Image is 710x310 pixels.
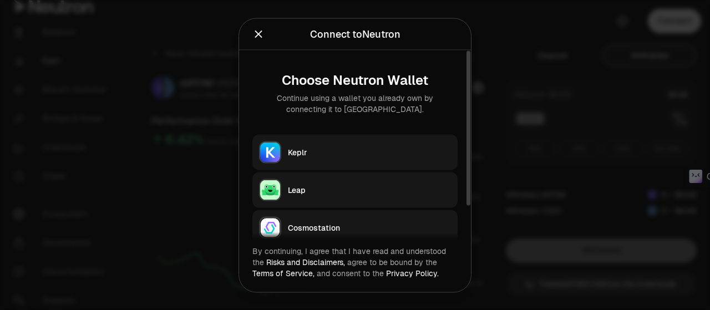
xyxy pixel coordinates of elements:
a: Risks and Disclaimers, [266,257,345,267]
div: Continue using a wallet you already own by connecting it to [GEOGRAPHIC_DATA]. [261,92,449,114]
div: By continuing, I agree that I have read and understood the agree to be bound by the and consent t... [252,245,458,278]
img: Leap [260,180,280,200]
button: LeapLeap [252,172,458,207]
button: CosmostationCosmostation [252,210,458,245]
div: Cosmostation [288,222,451,233]
div: Choose Neutron Wallet [261,72,449,88]
div: Leap [288,184,451,195]
div: Keplr [288,146,451,157]
a: Terms of Service, [252,268,315,278]
a: Privacy Policy. [386,268,439,278]
button: KeplrKeplr [252,134,458,170]
button: Close [252,26,265,42]
img: Keplr [260,142,280,162]
img: Cosmostation [260,217,280,237]
div: Connect to Neutron [310,26,400,42]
